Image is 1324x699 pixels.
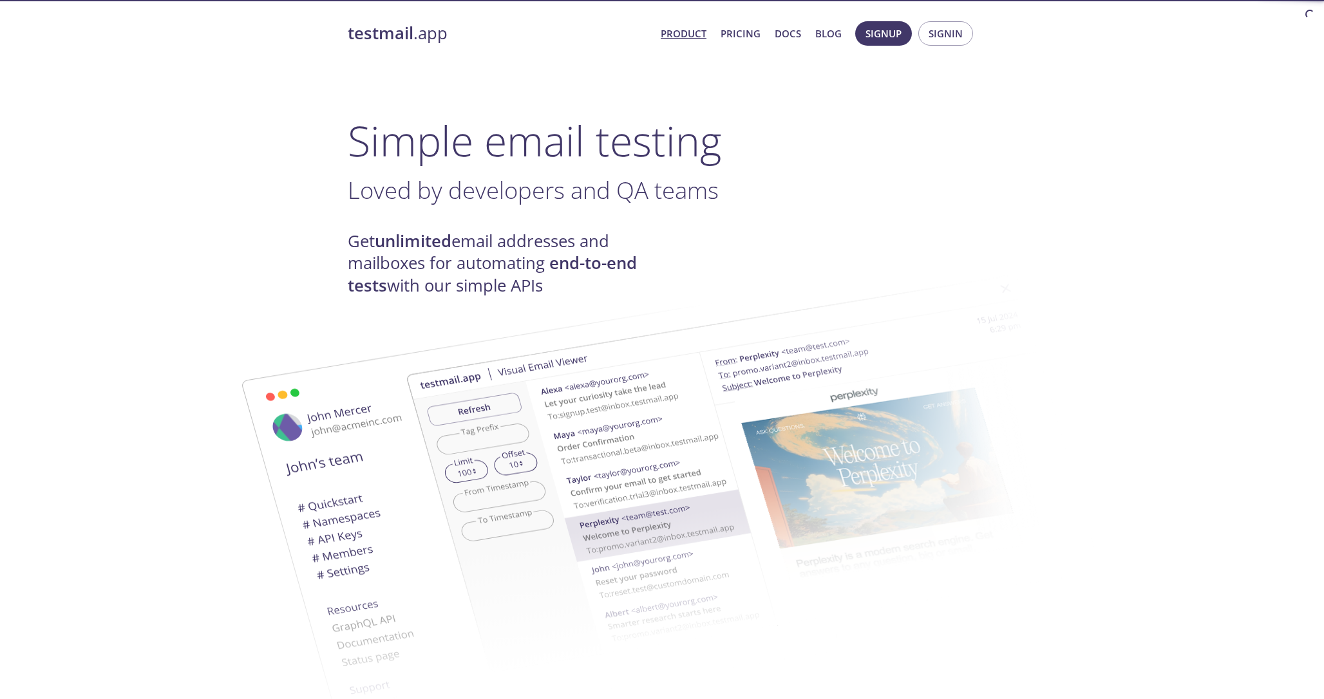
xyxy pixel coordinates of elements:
[348,174,719,206] span: Loved by developers and QA teams
[348,230,662,297] h4: Get email addresses and mailboxes for automating with our simple APIs
[929,25,963,42] span: Signin
[348,23,650,44] a: testmail.app
[721,25,761,42] a: Pricing
[406,256,1101,692] img: testmail-email-viewer
[348,252,637,296] strong: end-to-end tests
[348,116,976,165] h1: Simple email testing
[918,21,973,46] button: Signin
[661,25,706,42] a: Product
[815,25,842,42] a: Blog
[375,230,451,252] strong: unlimited
[865,25,902,42] span: Signup
[855,21,912,46] button: Signup
[775,25,801,42] a: Docs
[348,22,413,44] strong: testmail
